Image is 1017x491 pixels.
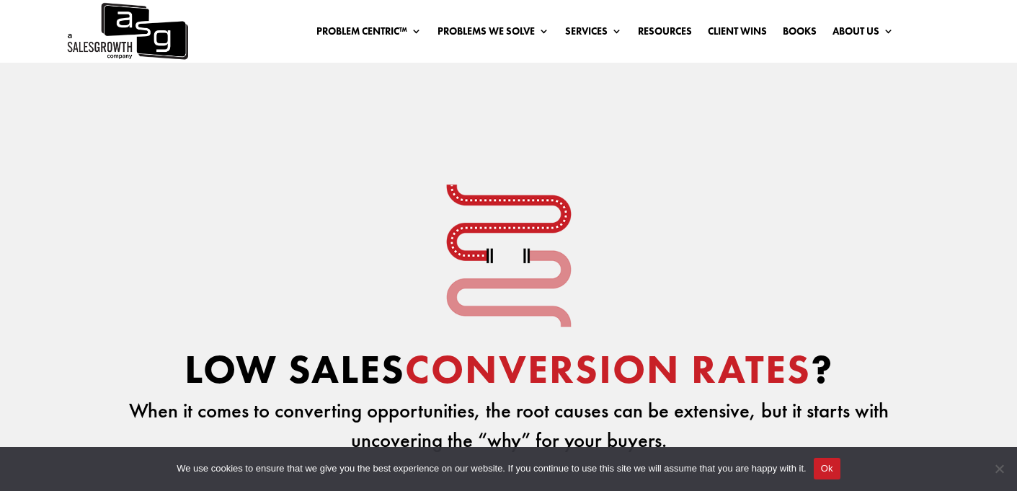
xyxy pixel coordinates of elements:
a: Books [783,26,817,42]
p: When it comes to converting opportunities, the root causes can be extensive, but it starts with u... [120,397,898,455]
span: ? [811,343,833,395]
a: Client Wins [708,26,767,42]
a: Resources [638,26,692,42]
a: Problems We Solve [438,26,549,42]
img: Team-not-converting_icon [437,184,581,328]
button: Ok [814,458,840,479]
span: No [992,461,1006,476]
a: Services [565,26,622,42]
span: We use cookies to ensure that we give you the best experience on our website. If you continue to ... [177,461,806,476]
span: Conversion Rates [405,343,833,395]
a: About Us [832,26,894,42]
h1: Low Sales [120,349,898,397]
a: Problem Centric™ [316,26,422,42]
